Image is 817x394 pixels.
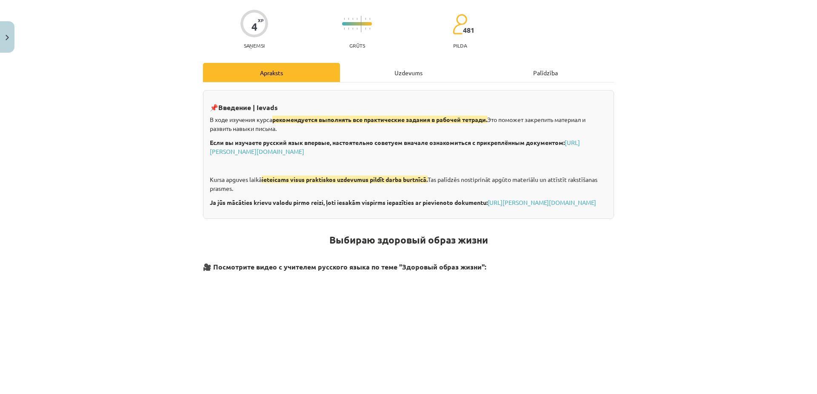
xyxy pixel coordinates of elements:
[272,116,487,123] span: рекомендуется выполнять все практические задания в рабочей тетради.
[488,198,596,206] a: [URL][PERSON_NAME][DOMAIN_NAME]
[258,18,263,23] span: XP
[262,176,428,183] span: ieteicams visus praktiskos uzdevumus pildīt darba burtnīcā.
[348,18,349,20] img: icon-short-line-57e1e144782c952c97e751825c79c345078a6d821885a25fce030b3d8c18986b.svg
[329,234,488,246] strong: Выбираю здоровый образ жизни
[365,28,366,30] img: icon-short-line-57e1e144782c952c97e751825c79c345078a6d821885a25fce030b3d8c18986b.svg
[240,43,268,48] p: Saņemsi
[365,18,366,20] img: icon-short-line-57e1e144782c952c97e751825c79c345078a6d821885a25fce030b3d8c18986b.svg
[357,18,357,20] img: icon-short-line-57e1e144782c952c97e751825c79c345078a6d821885a25fce030b3d8c18986b.svg
[210,198,488,206] strong: Ja jūs mācāties krievu valodu pirmo reizi, ļoti iesakām vispirms iepazīties ar pievienoto dokumentu:
[453,43,467,48] p: pilda
[210,139,580,155] a: [URL][PERSON_NAME][DOMAIN_NAME]
[369,18,370,20] img: icon-short-line-57e1e144782c952c97e751825c79c345078a6d821885a25fce030b3d8c18986b.svg
[352,18,353,20] img: icon-short-line-57e1e144782c952c97e751825c79c345078a6d821885a25fce030b3d8c18986b.svg
[340,63,477,82] div: Uzdevums
[452,14,467,35] img: students-c634bb4e5e11cddfef0936a35e636f08e4e9abd3cc4e673bd6f9a4125e45ecb1.svg
[210,115,607,133] p: В ходе изучения курса Это поможет закрепить материал и развить навыки письма.
[352,28,353,30] img: icon-short-line-57e1e144782c952c97e751825c79c345078a6d821885a25fce030b3d8c18986b.svg
[203,262,486,271] strong: 🎥 Посмотрите видео с учителем русского языка по теме "Здоровый образ жизни":
[463,26,474,34] span: 481
[6,35,9,40] img: icon-close-lesson-0947bae3869378f0d4975bcd49f059093ad1ed9edebbc8119c70593378902aed.svg
[210,97,607,113] h3: 📌
[357,28,357,30] img: icon-short-line-57e1e144782c952c97e751825c79c345078a6d821885a25fce030b3d8c18986b.svg
[348,28,349,30] img: icon-short-line-57e1e144782c952c97e751825c79c345078a6d821885a25fce030b3d8c18986b.svg
[210,139,565,146] strong: Если вы изучаете русский язык впервые, настоятельно советуем вначале ознакомиться с прикреплённым...
[477,63,614,82] div: Palīdzība
[210,175,607,193] p: Kursa apguves laikā Tas palīdzēs nostiprināt apgūto materiālu un attīstīt rakstīšanas prasmes.
[369,28,370,30] img: icon-short-line-57e1e144782c952c97e751825c79c345078a6d821885a25fce030b3d8c18986b.svg
[349,43,365,48] p: Grūts
[203,63,340,82] div: Apraksts
[218,103,278,112] strong: Введение | Ievads
[251,21,257,33] div: 4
